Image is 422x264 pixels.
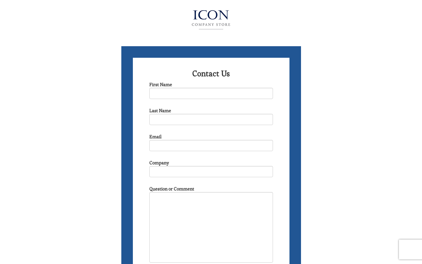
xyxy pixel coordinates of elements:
[149,159,169,166] label: Company
[149,69,273,78] h2: Contact Us
[149,81,172,88] label: First Name
[149,133,162,140] label: Email
[149,107,171,114] label: Last Name
[149,185,194,192] label: Question or Comment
